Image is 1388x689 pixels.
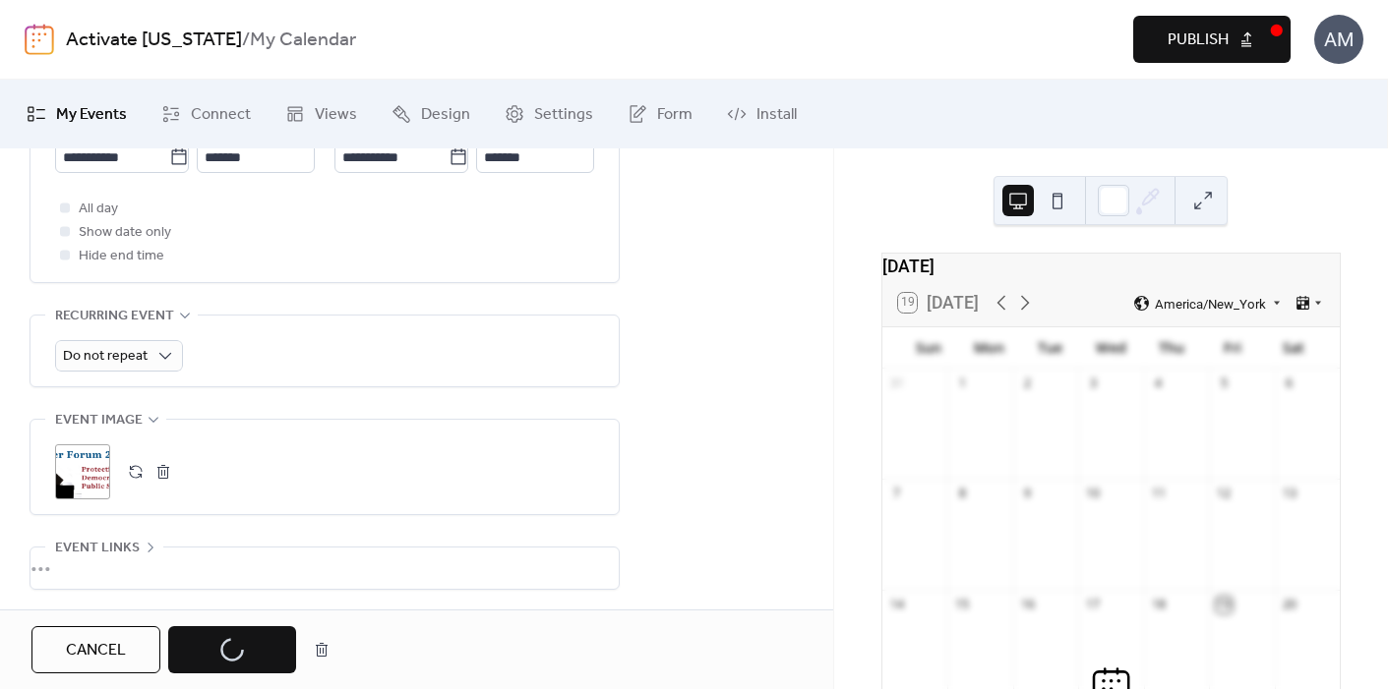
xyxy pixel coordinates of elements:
[271,87,372,141] a: Views
[1150,597,1167,613] div: 18
[79,198,118,221] span: All day
[1281,374,1297,391] div: 6
[1019,374,1036,391] div: 2
[613,87,707,141] a: Form
[1141,327,1202,368] div: Thu
[191,103,251,127] span: Connect
[1019,597,1036,613] div: 16
[1085,486,1102,502] div: 10
[959,327,1020,368] div: Mon
[79,221,171,245] span: Show date only
[315,103,357,127] span: Views
[534,103,593,127] span: Settings
[66,639,126,662] span: Cancel
[55,409,143,432] span: Event image
[1150,374,1167,391] div: 4
[1281,486,1297,502] div: 13
[954,486,971,502] div: 8
[79,245,164,268] span: Hide end time
[657,103,693,127] span: Form
[888,597,905,613] div: 14
[1019,486,1036,502] div: 9
[1150,486,1167,502] div: 11
[421,103,470,127] span: Design
[12,87,142,141] a: My Events
[1133,16,1291,63] button: Publish
[490,87,608,141] a: Settings
[66,22,242,59] a: Activate [US_STATE]
[756,103,797,127] span: Install
[55,305,174,328] span: Recurring event
[25,24,54,55] img: logo
[898,327,959,368] div: Sun
[1019,327,1080,368] div: Tue
[55,444,110,499] div: ;
[1155,297,1266,310] span: America/New_York
[1216,597,1233,613] div: 19
[1202,327,1263,368] div: Fri
[1314,15,1363,64] div: AM
[55,537,140,560] span: Event links
[377,87,485,141] a: Design
[1216,374,1233,391] div: 5
[1216,486,1233,502] div: 12
[147,87,266,141] a: Connect
[1085,597,1102,613] div: 17
[31,626,160,673] button: Cancel
[1085,374,1102,391] div: 3
[888,486,905,502] div: 7
[954,374,971,391] div: 1
[250,22,356,59] b: My Calendar
[56,103,127,127] span: My Events
[954,597,971,613] div: 15
[1080,327,1141,368] div: Wed
[1281,597,1297,613] div: 20
[242,22,250,59] b: /
[888,374,905,391] div: 31
[882,254,1340,279] div: [DATE]
[63,343,148,370] span: Do not repeat
[1263,327,1324,368] div: Sat
[712,87,812,141] a: Install
[30,547,619,589] div: •••
[1168,29,1229,52] span: Publish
